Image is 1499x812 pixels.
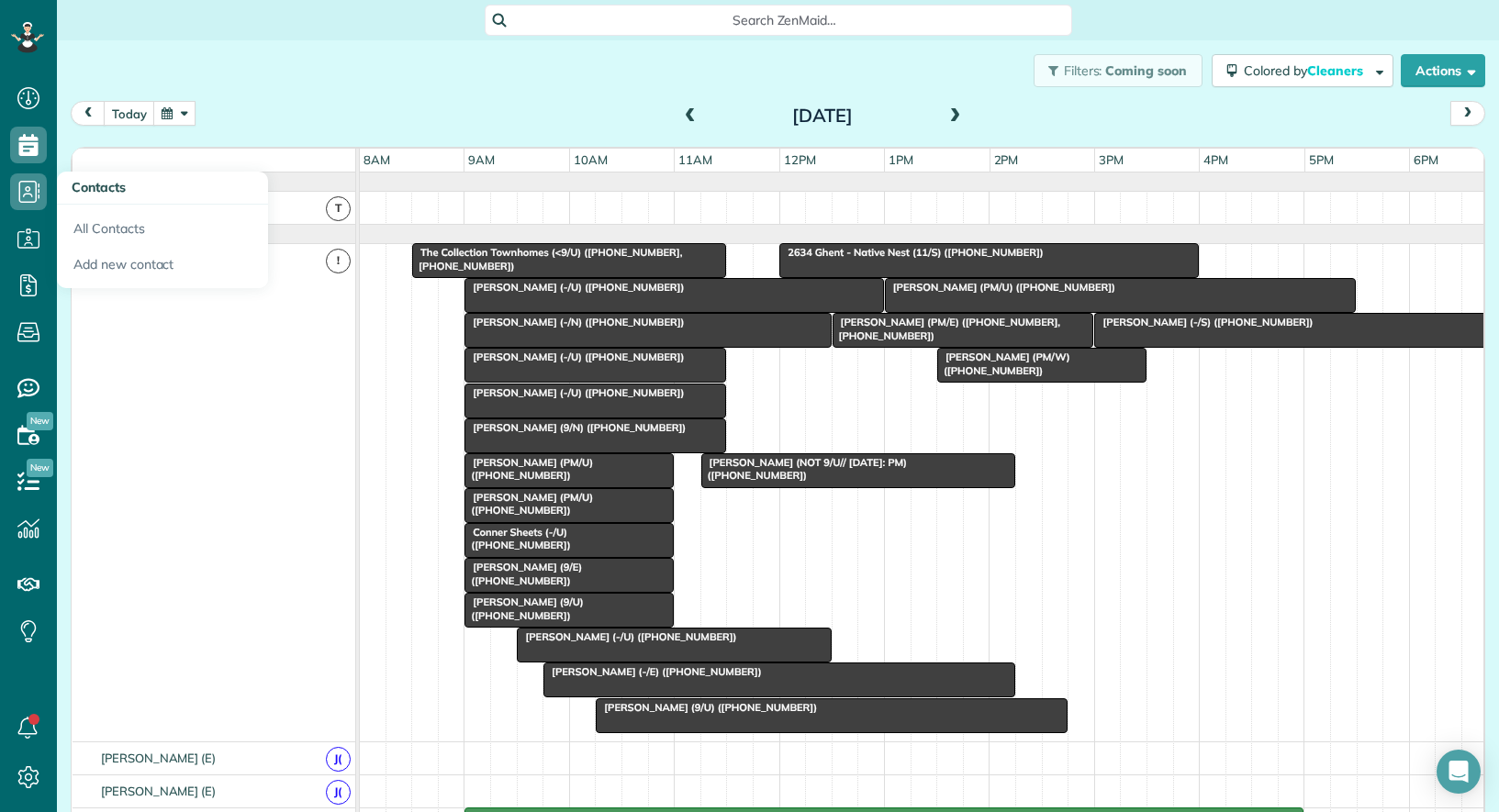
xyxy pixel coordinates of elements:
span: Coming soon [1105,62,1188,79]
span: T [326,196,351,221]
span: New [27,459,53,477]
span: The Collection Townhomes (<9/U) ([PHONE_NUMBER], [PHONE_NUMBER]) [411,246,682,272]
span: [PERSON_NAME] (9/U) ([PHONE_NUMBER]) [595,701,818,714]
span: [PERSON_NAME] (-/N) ([PHONE_NUMBER]) [464,316,685,328]
span: 6pm [1410,152,1442,167]
span: 3pm [1095,152,1127,167]
button: Colored byCleaners [1212,54,1393,87]
span: 1pm [885,152,917,167]
div: Open Intercom Messenger [1437,750,1481,794]
span: 2634 Ghent - Native Nest (11/S) ([PHONE_NUMBER]) [778,246,1044,259]
button: next [1450,101,1485,126]
span: [PERSON_NAME] (PM/E) ([PHONE_NUMBER], [PHONE_NUMBER]) [832,316,1060,341]
a: Add new contact [57,247,268,289]
span: 2pm [990,152,1023,167]
span: J( [326,747,351,772]
a: All Contacts [57,205,268,247]
span: [PERSON_NAME] (PM/W) ([PHONE_NUMBER]) [936,350,1070,376]
span: 10am [570,152,611,167]
span: Colored by [1244,62,1370,79]
span: New [27,412,53,430]
span: ! [326,249,351,273]
span: [PERSON_NAME] (-/E) ([PHONE_NUMBER]) [543,665,763,678]
h2: [DATE] [708,106,937,126]
span: 5pm [1305,152,1337,167]
button: prev [71,101,106,126]
span: [PERSON_NAME] (9/U) ([PHONE_NUMBER]) [464,595,584,621]
span: [PERSON_NAME] (-/S) ([PHONE_NUMBER]) [1093,316,1314,328]
button: today [104,101,155,126]
span: [PERSON_NAME] (PM/U) ([PHONE_NUMBER]) [884,281,1116,294]
span: 4pm [1200,152,1232,167]
span: [PERSON_NAME] (-/U) ([PHONE_NUMBER]) [464,281,685,294]
span: 9am [464,152,498,167]
span: [PERSON_NAME] (9/N) ([PHONE_NUMBER]) [464,421,687,434]
span: J( [326,780,351,805]
span: Contacts [72,179,126,195]
span: [PERSON_NAME] (PM/U) ([PHONE_NUMBER]) [464,491,593,517]
span: [PERSON_NAME] (9/E) ([PHONE_NUMBER]) [464,561,582,586]
span: Cleaners [1307,62,1366,79]
span: 12pm [780,152,820,167]
span: [PERSON_NAME] (-/U) ([PHONE_NUMBER]) [464,350,685,363]
button: Actions [1401,54,1485,87]
span: [PERSON_NAME] (PM/U) ([PHONE_NUMBER]) [464,456,593,482]
span: Filters: [1064,62,1102,79]
span: [PERSON_NAME] (E) [97,751,219,765]
span: [PERSON_NAME] (-/U) ([PHONE_NUMBER]) [464,386,685,399]
span: Conner Sheets (-/U) ([PHONE_NUMBER]) [464,526,571,551]
span: [PERSON_NAME] (NOT 9/U// [DATE]: PM) ([PHONE_NUMBER]) [700,456,907,482]
span: 8am [360,152,394,167]
span: 11am [675,152,716,167]
span: [PERSON_NAME] (E) [97,784,219,798]
span: [PERSON_NAME] (-/U) ([PHONE_NUMBER]) [516,630,737,643]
